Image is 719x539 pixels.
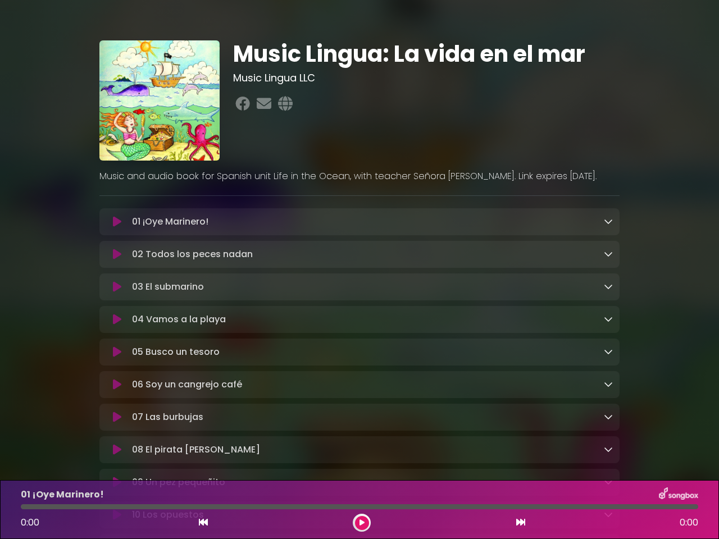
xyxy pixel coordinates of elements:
h3: Music Lingua LLC [233,72,620,84]
p: 04 Vamos a la playa [132,313,226,326]
p: Music and audio book for Spanish unit Life in the Ocean, with teacher Señora [PERSON_NAME]. Link ... [99,170,620,183]
img: songbox-logo-white.png [659,487,698,502]
p: 01 ¡Oye Marinero! [21,488,104,501]
p: 08 El pirata [PERSON_NAME] [132,443,260,456]
p: 02 Todos los peces nadan [132,248,253,261]
p: 01 ¡Oye Marinero! [132,215,208,229]
p: 03 El submarino [132,280,204,294]
img: 1gTXAiTTHPbHeG12ZIqQ [99,40,220,161]
p: 06 Soy un cangrejo café [132,378,242,391]
span: 0:00 [21,516,39,529]
h1: Music Lingua: La vida en el mar [233,40,620,67]
p: 09 Un pez pequeñito [132,476,225,489]
p: 07 Las burbujas [132,410,203,424]
p: 05 Busco un tesoro [132,345,220,359]
span: 0:00 [680,516,698,529]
